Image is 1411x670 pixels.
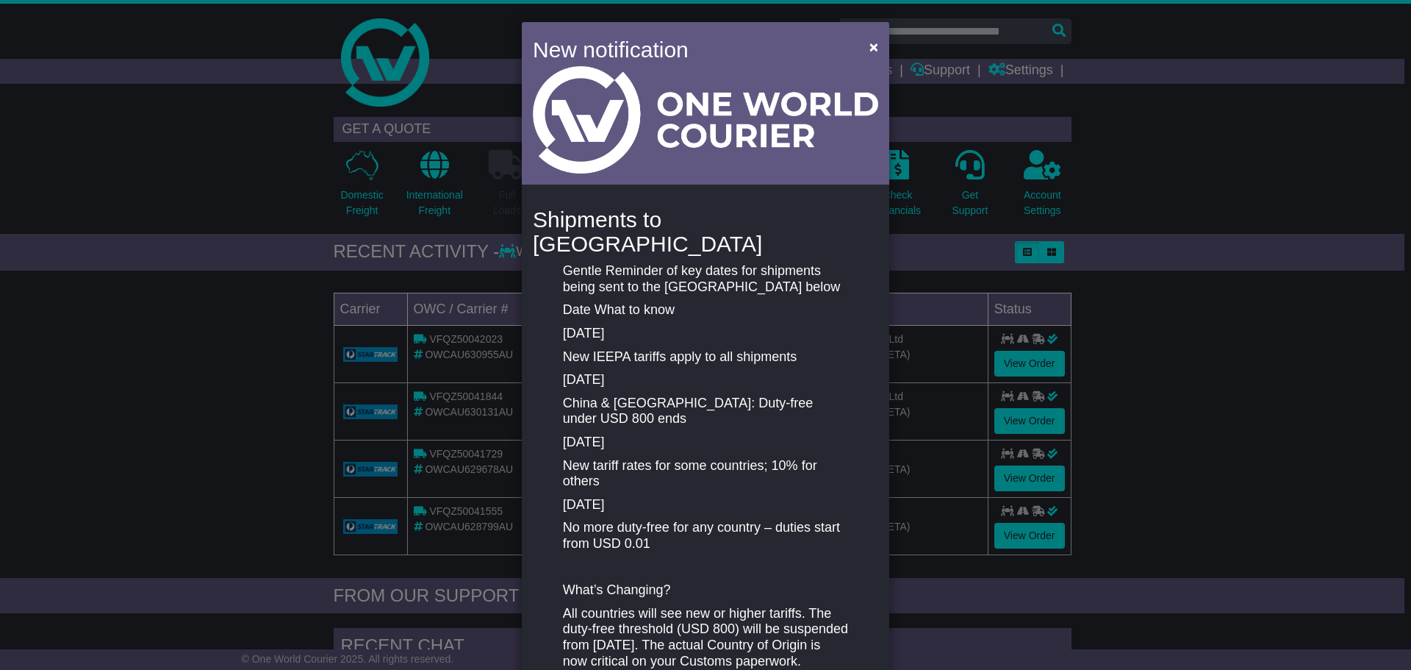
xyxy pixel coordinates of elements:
[563,606,848,669] p: All countries will see new or higher tariffs. The duty-free threshold (USD 800) will be suspended...
[563,582,848,599] p: What’s Changing?
[563,349,848,366] p: New IEEPA tariffs apply to all shipments
[563,326,848,342] p: [DATE]
[563,435,848,451] p: [DATE]
[869,38,878,55] span: ×
[563,302,848,318] p: Date What to know
[563,372,848,388] p: [DATE]
[563,263,848,295] p: Gentle Reminder of key dates for shipments being sent to the [GEOGRAPHIC_DATA] below
[563,520,848,552] p: No more duty-free for any country – duties start from USD 0.01
[533,33,848,66] h4: New notification
[533,66,878,174] img: Light
[563,396,848,427] p: China & [GEOGRAPHIC_DATA]: Duty-free under USD 800 ends
[563,497,848,513] p: [DATE]
[862,32,886,62] button: Close
[533,207,878,256] h4: Shipments to [GEOGRAPHIC_DATA]
[563,458,848,490] p: New tariff rates for some countries; 10% for others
